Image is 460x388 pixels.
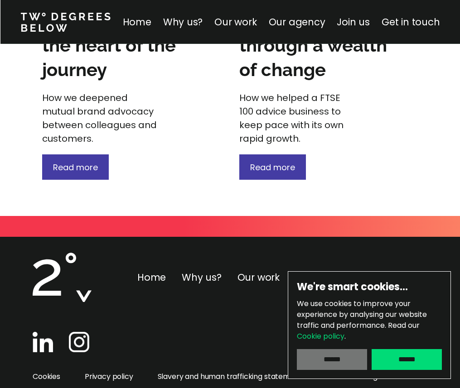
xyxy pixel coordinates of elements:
[297,280,442,294] h6: We're smart cookies…
[239,91,356,145] p: How we helped a FTSE 100 advice business to keep pace with its own rapid growth.
[337,15,370,29] a: Join us
[268,15,325,29] a: Our agency
[42,91,159,145] p: How we deepened mutual brand advocacy between colleagues and customers.
[53,162,98,173] span: Read more
[85,371,133,382] a: Privacy policy
[382,15,440,29] a: Get in touch
[368,271,426,284] a: Get in touch
[297,320,420,341] span: Read our .
[295,271,352,284] a: Our agency
[158,371,302,382] a: Slavery and human trafficking statement
[250,162,295,173] span: Read more
[214,15,257,29] a: Our work
[297,298,442,342] p: We use cookies to improve your experience by analysing our website traffic and performance.
[297,331,344,341] a: Cookie policy
[239,9,392,82] h3: Great advice through a wealth of change
[237,271,280,284] a: Our work
[33,371,60,382] a: Cookies
[122,15,151,29] a: Home
[163,15,203,29] a: Why us?
[137,271,166,284] a: Home
[42,9,194,82] h3: Putting love at the heart of the journey
[182,271,222,284] a: Why us?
